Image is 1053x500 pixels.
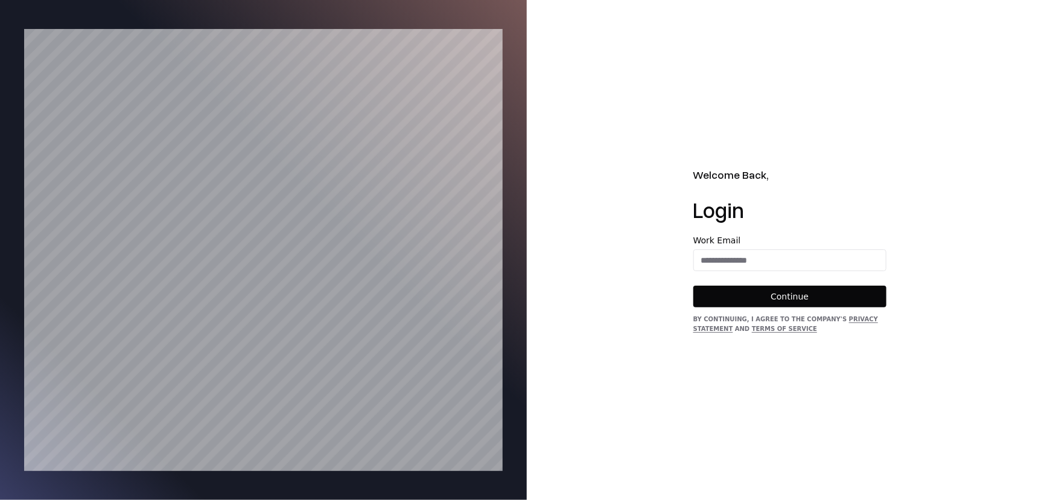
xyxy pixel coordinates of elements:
a: Privacy Statement [693,316,878,332]
label: Work Email [693,236,886,245]
button: Continue [693,286,886,307]
h2: Welcome Back, [693,167,886,183]
div: By continuing, I agree to the Company's and [693,315,886,334]
h1: Login [693,197,886,222]
a: Terms of Service [752,325,817,332]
